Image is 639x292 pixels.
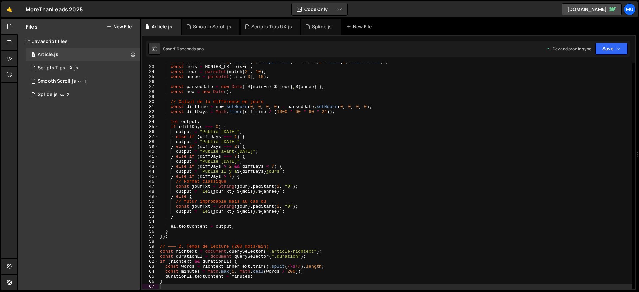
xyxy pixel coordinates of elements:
span: 1 [85,79,87,84]
div: 65 [142,274,159,279]
div: 43 [142,164,159,169]
div: 29 [142,94,159,99]
div: 50 [142,199,159,204]
div: 54 [142,219,159,224]
div: 16842/46041.js [26,88,140,101]
div: 58 [142,239,159,244]
h2: Files [26,23,38,30]
div: 28 [142,89,159,94]
div: 16842/46042.js [26,61,140,75]
button: Save [595,43,628,55]
div: 42 [142,159,159,164]
div: 33 [142,114,159,119]
div: 67 [142,284,159,289]
div: Javascript files [18,35,140,48]
div: 39 [142,144,159,149]
div: New File [346,23,374,30]
div: 37 [142,134,159,139]
div: 63 [142,264,159,269]
div: 45 [142,174,159,179]
div: 61 [142,254,159,259]
div: Splide.js [312,23,332,30]
div: MoreThanLeads 2025 [26,5,83,13]
div: 30 [142,99,159,104]
div: 34 [142,119,159,124]
div: 31 [142,104,159,109]
div: 40 [142,149,159,154]
div: 52 [142,209,159,214]
button: Code Only [292,3,347,15]
div: Article.js [38,52,58,58]
div: 23 [142,64,159,69]
div: 27 [142,84,159,89]
div: Saved [163,46,204,52]
div: 55 [142,224,159,229]
div: 24 [142,69,159,74]
div: 66 [142,279,159,284]
div: Smooth Scroll.js [38,78,76,84]
div: 16842/46043.js [26,75,140,88]
div: 16 seconds ago [175,46,204,52]
div: Dev and prod in sync [546,46,591,52]
div: 16842/46056.js [26,48,140,61]
div: 44 [142,169,159,174]
span: 2 [67,92,69,97]
div: 41 [142,154,159,159]
div: 59 [142,244,159,249]
a: 🤙 [1,1,18,17]
div: 38 [142,139,159,144]
div: 25 [142,74,159,79]
div: 32 [142,109,159,114]
div: 64 [142,269,159,274]
div: 56 [142,229,159,234]
div: Smooth Scroll.js [193,23,231,30]
div: 47 [142,184,159,189]
a: [DOMAIN_NAME] [562,3,622,15]
button: New File [107,24,132,29]
a: Mu [624,3,636,15]
div: Scripts Tips UX.js [38,65,78,71]
div: Splide.js [38,92,58,98]
div: 26 [142,79,159,84]
div: 57 [142,234,159,239]
span: 1 [31,53,35,58]
div: 51 [142,204,159,209]
div: 46 [142,179,159,184]
div: 62 [142,259,159,264]
div: 53 [142,214,159,219]
div: 49 [142,194,159,199]
div: Scripts Tips UX.js [251,23,292,30]
div: 36 [142,129,159,134]
div: 48 [142,189,159,194]
div: 60 [142,249,159,254]
div: 35 [142,124,159,129]
div: Article.js [152,23,172,30]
